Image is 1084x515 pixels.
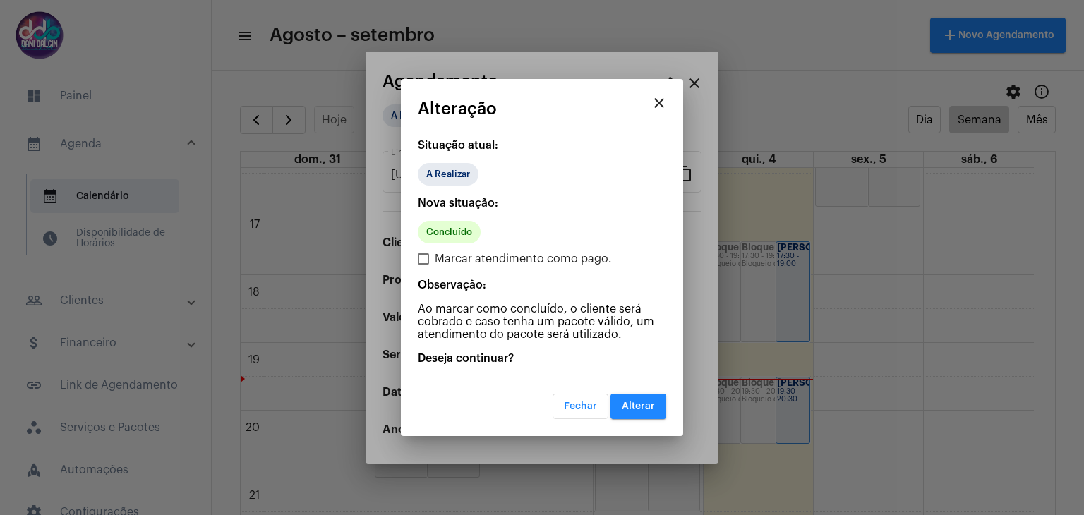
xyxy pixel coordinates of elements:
button: Fechar [553,394,608,419]
span: Alterar [622,401,655,411]
p: Ao marcar como concluído, o cliente será cobrado e caso tenha um pacote válido, um atendimento do... [418,303,666,341]
p: Deseja continuar? [418,352,666,365]
p: Situação atual: [418,139,666,152]
button: Alterar [610,394,666,419]
p: Nova situação: [418,197,666,210]
mat-icon: close [651,95,668,111]
span: Alteração [418,99,497,118]
span: Fechar [564,401,597,411]
p: Observação: [418,279,666,291]
span: Marcar atendimento como pago. [435,250,612,267]
mat-chip: Concluído [418,221,481,243]
mat-chip: A Realizar [418,163,478,186]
